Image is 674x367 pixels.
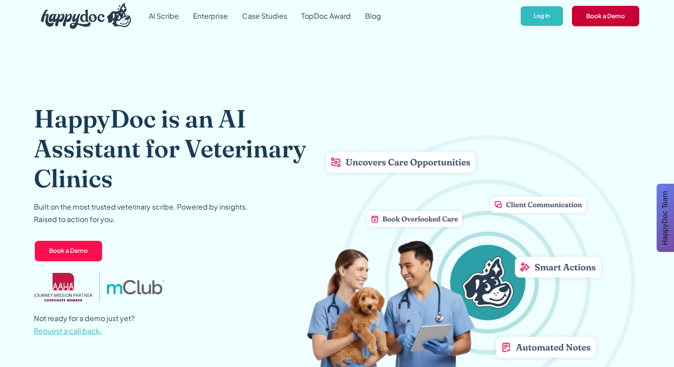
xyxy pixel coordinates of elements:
img: AAHA Advantage logo [34,273,93,301]
a: Book a Demo [571,5,640,27]
p: Built on the most trusted veterinary scribe. Powered by insights. Raised to action for you. [34,201,248,226]
a: Book a Demo [34,240,103,262]
span: Request a call back. [34,326,102,335]
img: HappyDoc Logo: A happy dog with his ear up, listening. [41,3,131,29]
a: Log In [520,5,564,27]
p: Not ready for a demo just yet? [34,312,135,337]
h1: HappyDoc is an AI Assistant for Veterinary Clinics [34,103,307,194]
img: mclub logo [107,280,164,294]
a: home [34,1,131,31]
